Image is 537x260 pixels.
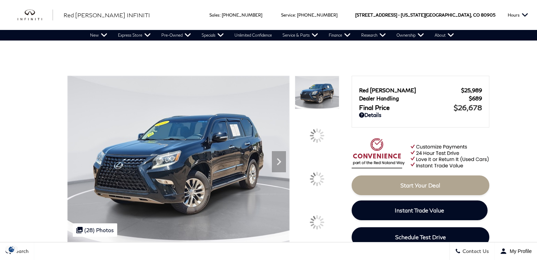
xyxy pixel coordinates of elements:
[297,12,338,18] a: [PHONE_NUMBER]
[18,10,53,21] img: INFINITI
[352,175,489,195] a: Start Your Deal
[355,12,495,18] a: [STREET_ADDRESS] • [US_STATE][GEOGRAPHIC_DATA], CO 80905
[395,207,444,213] span: Instant Trade Value
[11,248,29,254] span: Search
[359,104,454,111] span: Final Price
[64,11,150,19] a: Red [PERSON_NAME] INFINITI
[391,30,429,41] a: Ownership
[156,30,196,41] a: Pre-Owned
[352,200,488,220] a: Instant Trade Value
[356,30,391,41] a: Research
[495,242,537,260] button: Open user profile menu
[429,30,459,41] a: About
[85,30,459,41] nav: Main Navigation
[323,30,356,41] a: Finance
[454,103,482,112] span: $26,678
[352,227,489,247] a: Schedule Test Drive
[73,223,117,237] div: (28) Photos
[4,246,20,253] img: Opt-Out Icon
[469,95,482,101] span: $689
[4,246,20,253] section: Click to Open Cookie Consent Modal
[295,12,296,18] span: :
[295,76,339,109] img: Used 2016 Black Onyx Lexus 460 image 1
[18,10,53,21] a: infiniti
[85,30,113,41] a: New
[359,95,482,101] a: Dealer Handling $689
[359,103,482,112] a: Final Price $26,678
[272,151,286,172] div: Next
[400,182,440,188] span: Start Your Deal
[113,30,156,41] a: Express Store
[222,12,262,18] a: [PHONE_NUMBER]
[395,234,446,240] span: Schedule Test Drive
[461,248,489,254] span: Contact Us
[64,12,150,18] span: Red [PERSON_NAME] INFINITI
[67,76,290,242] img: Used 2016 Black Onyx Lexus 460 image 1
[220,12,221,18] span: :
[359,87,461,93] span: Red [PERSON_NAME]
[359,95,469,101] span: Dealer Handling
[359,112,482,118] a: Details
[359,87,482,93] a: Red [PERSON_NAME] $25,989
[229,30,277,41] a: Unlimited Confidence
[277,30,323,41] a: Service & Parts
[281,12,295,18] span: Service
[209,12,220,18] span: Sales
[507,248,532,254] span: My Profile
[461,87,482,93] span: $25,989
[196,30,229,41] a: Specials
